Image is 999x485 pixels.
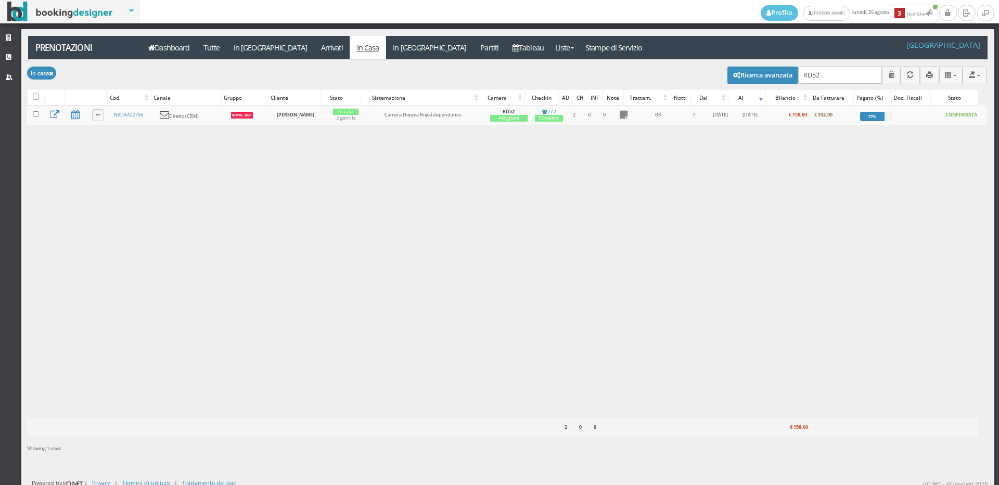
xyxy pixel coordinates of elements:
[277,111,314,118] b: [PERSON_NAME]
[350,36,386,59] a: In Casa
[232,113,251,117] b: Royal Dep
[333,109,358,115] div: In casa
[761,5,798,21] a: Profilo
[963,67,987,84] button: Export
[506,36,551,59] a: Tableau
[761,5,939,21] span: lunedì, 25 agosto
[27,445,61,452] span: Showing 1 rows
[268,90,320,105] div: Cliente
[222,90,268,105] div: Gruppo
[766,90,810,105] div: Bilancio
[108,90,151,105] div: Cod.
[814,111,832,118] b: € 532,00
[892,90,930,105] div: Doc. Fiscali
[114,111,143,118] a: N8DAAZ2756
[810,90,853,105] div: Da Fatturare
[156,106,226,125] td: Diretto (CRM)
[321,90,352,105] div: Stato
[683,106,705,125] td: 7
[789,111,807,118] b: € 158,00
[931,90,978,105] div: Stato
[28,36,136,59] a: Prenotazioni
[854,90,891,105] div: Pagato (%)
[579,424,582,430] b: 0
[226,36,314,59] a: In [GEOGRAPHIC_DATA]
[901,67,920,84] button: Aggiorna
[370,90,481,105] div: Sistemazione
[314,36,350,59] a: Arrivati
[535,108,563,122] a: 2 / 2Completo
[559,90,572,105] div: AD
[596,106,612,125] td: 0
[337,115,355,121] small: 2 giorni fa
[634,106,683,125] td: BB
[573,90,586,105] div: CH
[503,108,515,115] b: RD52
[565,424,567,430] b: 2
[142,36,197,59] a: Dashboard
[27,67,56,80] button: In casa
[803,6,850,21] a: [PERSON_NAME]
[727,67,798,84] button: Ricerca avanzata
[624,90,670,105] div: Trattam.
[481,90,524,105] div: Camera
[7,2,113,22] img: BookingDesigner.com
[230,111,254,118] a: Royal Dep
[386,36,473,59] a: In [GEOGRAPHIC_DATA]
[567,106,582,125] td: 2
[766,421,810,434] div: € 158,00
[890,5,938,21] button: 3Notifiche
[525,90,558,105] div: Checkin
[705,106,736,125] td: [DATE]
[728,90,765,105] div: Al
[535,115,563,122] div: Completo
[860,112,885,121] div: 77%
[151,90,221,105] div: Canale
[381,106,486,125] td: Camera Doppia Royal dependance
[579,36,649,59] a: Stampe di Servizio
[906,41,980,49] h4: [GEOGRAPHIC_DATA]
[587,90,603,105] div: INF
[894,8,905,19] b: 3
[197,36,227,59] a: Tutte
[603,90,623,105] div: Note
[550,36,578,59] a: Liste
[582,106,596,125] td: 0
[670,90,690,105] div: Notti
[490,115,528,122] div: Alloggiata
[798,67,882,84] input: Cerca
[736,106,764,125] td: [DATE]
[691,90,728,105] div: Dal
[945,111,977,118] b: CONFERMATA
[473,36,506,59] a: Partiti
[594,424,596,430] b: 0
